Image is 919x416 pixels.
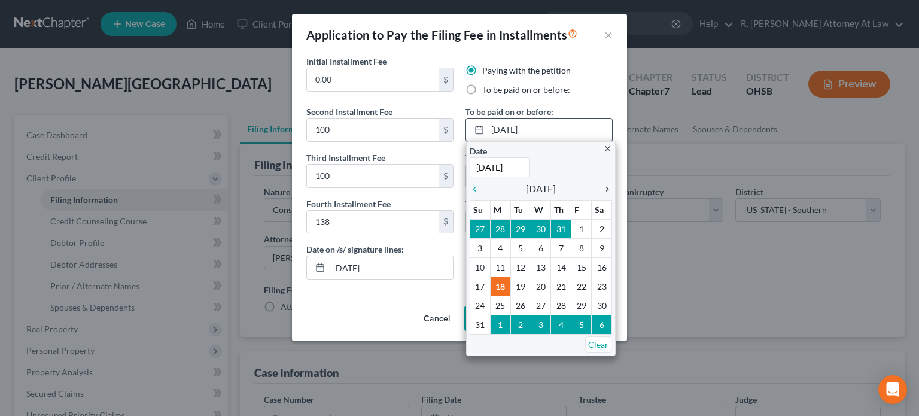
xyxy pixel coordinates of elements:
[510,200,531,219] th: Tu
[510,238,531,257] td: 5
[597,184,612,194] i: chevron_right
[510,277,531,296] td: 19
[470,238,491,257] td: 3
[307,165,439,187] input: 0.00
[878,375,907,404] div: Open Intercom Messenger
[490,200,510,219] th: M
[531,315,551,334] td: 3
[439,165,453,187] div: $
[306,243,404,256] label: Date on /s/ signature lines:
[551,200,571,219] th: Th
[592,257,612,277] td: 16
[439,119,453,141] div: $
[439,68,453,91] div: $
[571,277,592,296] td: 22
[482,84,570,96] label: To be paid on or before:
[470,277,491,296] td: 17
[531,200,551,219] th: W
[592,238,612,257] td: 9
[307,68,439,91] input: 0.00
[597,181,612,196] a: chevron_right
[526,181,556,196] span: [DATE]
[551,219,571,238] td: 31
[551,238,571,257] td: 7
[571,238,592,257] td: 8
[465,198,553,210] label: To be paid on or before:
[490,315,510,334] td: 1
[551,257,571,277] td: 14
[551,277,571,296] td: 21
[470,219,491,238] td: 27
[510,315,531,334] td: 2
[490,257,510,277] td: 11
[592,315,612,334] td: 6
[531,296,551,315] td: 27
[490,219,510,238] td: 28
[329,256,453,279] input: MM/DD/YYYY
[510,257,531,277] td: 12
[551,296,571,315] td: 28
[592,277,612,296] td: 23
[531,277,551,296] td: 20
[470,296,491,315] td: 24
[603,144,612,153] i: close
[465,151,553,164] label: To be paid on or before:
[470,157,530,177] input: 1/1/2013
[571,296,592,315] td: 29
[551,315,571,334] td: 4
[470,257,491,277] td: 10
[510,296,531,315] td: 26
[470,200,491,219] th: Su
[531,238,551,257] td: 6
[470,181,485,196] a: chevron_left
[490,277,510,296] td: 18
[306,26,577,43] div: Application to Pay the Filing Fee in Installments
[585,336,611,353] a: Clear
[306,105,392,118] label: Second Installment Fee
[592,200,612,219] th: Sa
[465,105,553,118] label: To be paid on or before:
[307,211,439,233] input: 0.00
[571,219,592,238] td: 1
[482,65,571,77] label: Paying with the petition
[592,219,612,238] td: 2
[490,238,510,257] td: 4
[490,296,510,315] td: 25
[306,55,387,68] label: Initial Installment Fee
[439,211,453,233] div: $
[571,200,592,219] th: F
[603,141,612,155] a: close
[414,307,459,331] button: Cancel
[464,306,613,331] button: Save to Client Document Storage
[531,219,551,238] td: 30
[571,257,592,277] td: 15
[531,257,551,277] td: 13
[306,198,391,210] label: Fourth Installment Fee
[470,315,491,334] td: 31
[510,219,531,238] td: 29
[604,28,613,42] button: ×
[470,184,485,194] i: chevron_left
[592,296,612,315] td: 30
[571,315,592,334] td: 5
[306,151,385,164] label: Third Installment Fee
[307,119,439,141] input: 0.00
[470,145,487,157] label: Date
[466,119,612,141] a: [DATE]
